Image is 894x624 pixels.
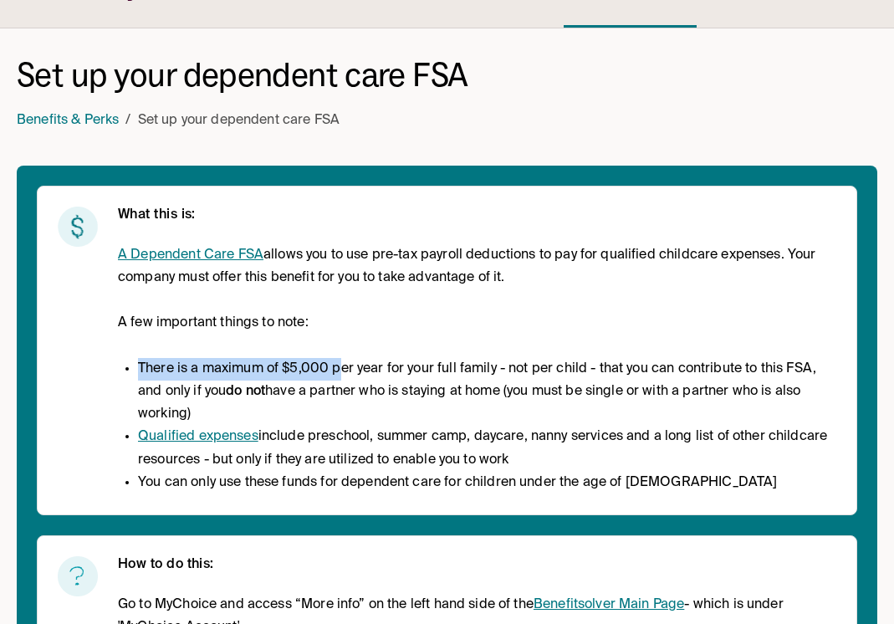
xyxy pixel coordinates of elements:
[118,312,836,335] p: A few important things to note:
[118,556,214,574] h2: How to do this:
[138,358,836,427] li: There is a maximum of $5,000 per year for your full family - not per child - that you can contrib...
[138,110,340,132] p: Set up your dependent care FSA
[138,430,258,443] a: Qualified expenses
[118,248,263,262] a: A Dependent Care FSA
[17,114,119,127] a: Benefits & Perks
[226,385,265,398] strong: do not
[118,244,836,289] p: allows you to use pre-tax payroll deductions to pay for qualified childcare expenses. Your compan...
[138,426,836,471] li: include preschool, summer camp, daycare, nanny services and a long list of other childcare resour...
[138,472,836,494] li: You can only use these funds for dependent care for children under the age of [DEMOGRAPHIC_DATA]
[118,207,196,224] h2: What this is:
[17,55,467,96] h1: Set up your dependent care FSA
[125,110,130,132] li: /
[534,598,684,611] a: Benefitsolver Main Page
